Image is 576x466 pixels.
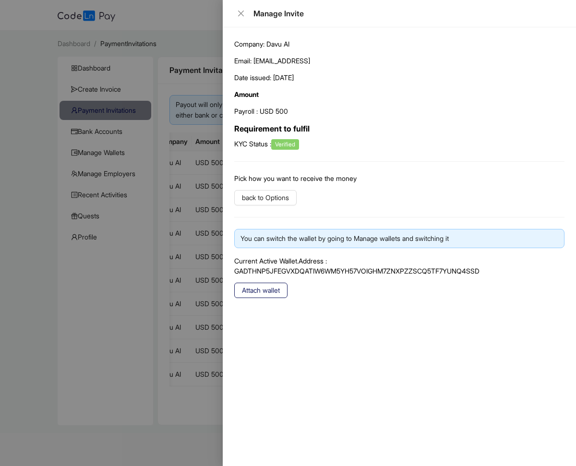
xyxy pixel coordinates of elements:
span: close [237,10,245,17]
p: Date issued: [DATE] [234,72,564,83]
button: back to Options [234,190,297,205]
p: Current Active Wallet.Address : GADTHNP5JFEGVXDQATIW6WM5YH57VOIGHM7ZNXPZZSCQ5TF7YUNQ4SSD [234,256,564,276]
p: Company: Davu AI [234,39,564,49]
div: KYC Status : [234,139,564,150]
button: Attach wallet [234,283,288,298]
div: Manage Invite [253,8,564,19]
p: Email: [EMAIL_ADDRESS] [234,56,564,66]
span: back to Options [242,192,289,203]
p: Amount [234,89,564,99]
h3: Requirement to fulfil [234,123,564,135]
span: Attach wallet [242,285,280,296]
p: Payroll : USD 500 [234,106,564,116]
div: You can switch the wallet by going to Manage wallets and switching it [240,233,558,244]
p: Pick how you want to receive the money [234,173,564,183]
span: Verified [271,139,299,150]
button: Close [234,9,248,18]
